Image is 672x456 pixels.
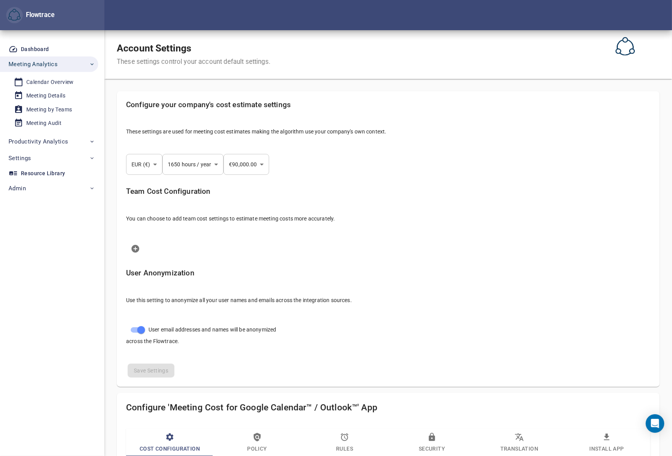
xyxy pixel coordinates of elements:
[21,169,65,178] div: Resource Library
[568,432,646,453] span: Install App
[23,10,55,20] div: Flowtrace
[120,181,657,235] div: You can define here team average values to get more accurate estimates across your organization. ...
[9,59,58,69] span: Meeting Analytics
[223,154,269,175] div: €90,000.00
[26,77,74,87] div: Calendar Overview
[26,91,65,101] div: Meeting Details
[6,7,55,24] div: Flowtrace
[131,432,209,453] span: Cost Configuration
[120,316,299,351] div: User email addresses and names will be anonymized across the Flowtrace.
[117,43,270,54] h1: Account Settings
[120,263,657,316] div: You can choose to anonymize your users emails and names from the Flowtrace users. This setting is...
[126,215,650,222] p: You can choose to add team cost settings to estimate meeting costs more accurately.
[126,101,650,109] h5: Configure your company's cost estimate settings
[480,432,558,453] span: Translation
[9,183,26,193] span: Admin
[393,432,471,453] span: Security
[126,154,162,175] div: EUR (€)
[26,118,61,128] div: Meeting Audit
[21,44,49,54] div: Dashboard
[9,137,68,147] span: Productivity Analytics
[9,153,31,163] span: Settings
[305,432,384,453] span: Rules
[646,414,664,433] div: Open Intercom Messenger
[6,7,23,24] button: Flowtrace
[126,402,650,413] h4: Configure 'Meeting Cost for Google Calendar™ / Outlook™' App
[117,57,270,67] div: These settings control your account default settings.
[8,9,20,21] img: Flowtrace
[162,154,223,175] div: 1650 hours / year
[126,128,650,135] p: These settings are used for meeting cost estimates making the algorithm use your company's own co...
[126,269,650,278] h5: User Anonymization
[126,239,145,258] button: Add new item
[218,432,296,453] span: Policy
[126,187,650,196] h5: Team Cost Configuration
[126,296,650,304] p: Use this setting to anonymize all your user names and emails across the integration sources.
[26,105,72,114] div: Meeting by Teams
